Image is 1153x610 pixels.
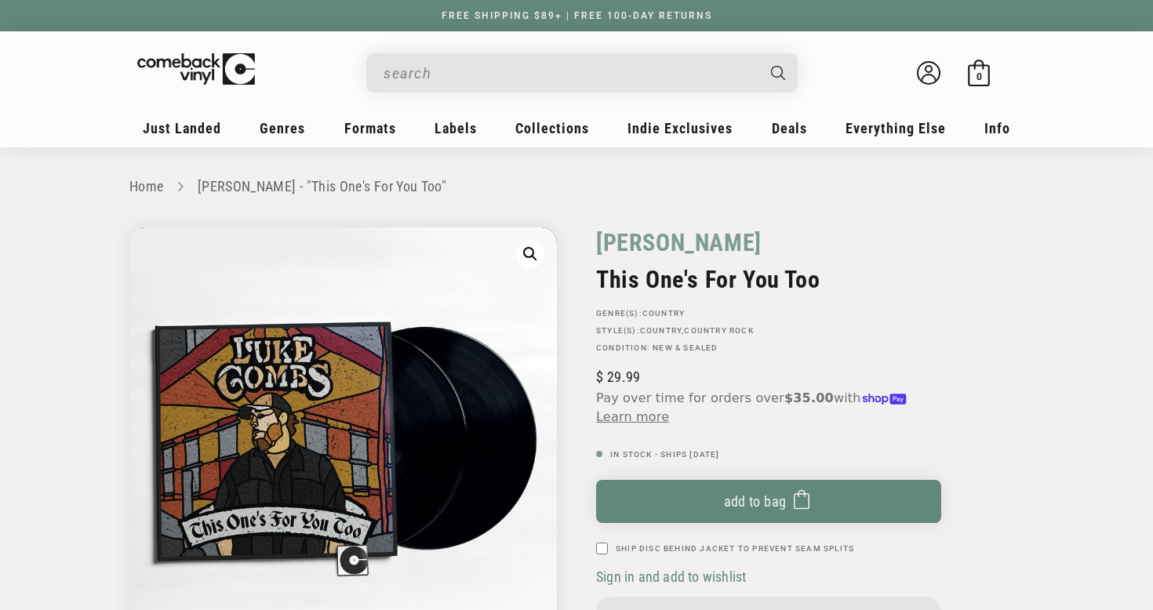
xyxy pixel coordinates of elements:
span: Genres [260,120,305,136]
h2: This One's For You Too [596,266,941,293]
a: [PERSON_NAME] - "This One's For You Too" [198,178,446,194]
span: Formats [344,120,396,136]
span: Labels [435,120,477,136]
span: 29.99 [596,369,640,385]
span: Everything Else [846,120,946,136]
span: $ [596,369,603,385]
button: Search [758,53,800,93]
a: [PERSON_NAME] [596,227,762,258]
a: Country [640,326,682,335]
button: Add to bag [596,480,941,523]
a: Home [129,178,163,194]
p: In Stock - Ships [DATE] [596,450,941,459]
a: Country Rock [684,326,753,335]
span: Indie Exclusives [627,120,733,136]
a: Country [642,309,685,318]
p: STYLE(S): , [596,326,941,336]
span: Info [984,120,1010,136]
button: Sign in and add to wishlist [596,568,751,586]
label: Ship Disc Behind Jacket To Prevent Seam Splits [616,543,854,554]
span: Sign in and add to wishlist [596,568,746,585]
span: Add to bag [724,493,787,510]
p: Condition: New & Sealed [596,343,941,353]
span: Collections [515,120,589,136]
a: FREE SHIPPING $89+ | FREE 100-DAY RETURNS [426,10,728,21]
input: search [384,57,755,89]
span: Just Landed [143,120,221,136]
span: 0 [977,71,982,82]
nav: breadcrumbs [129,176,1024,198]
span: Deals [772,120,807,136]
div: Search [366,53,798,93]
p: GENRE(S): [596,309,941,318]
